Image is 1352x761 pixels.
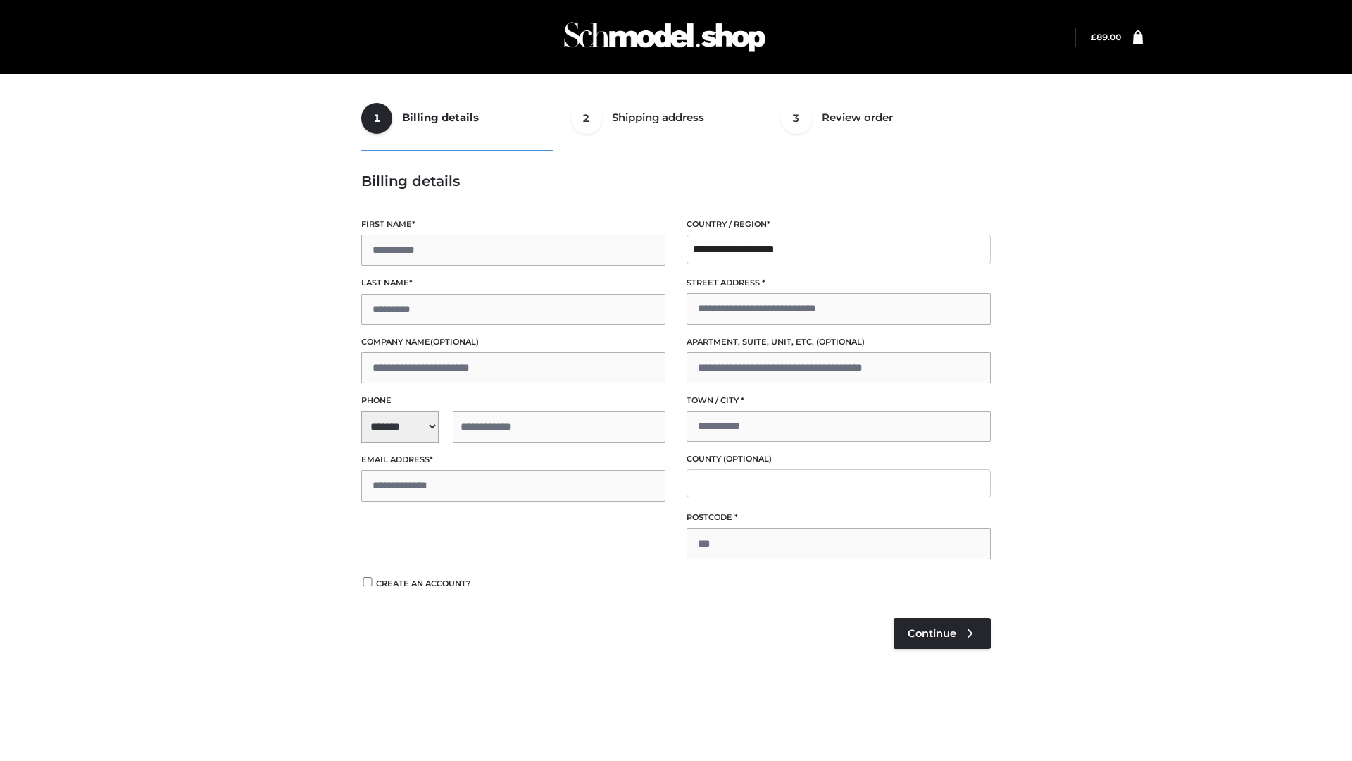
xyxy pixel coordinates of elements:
[1091,32,1121,42] bdi: 89.00
[687,335,991,349] label: Apartment, suite, unit, etc.
[687,218,991,231] label: Country / Region
[361,218,665,231] label: First name
[376,579,471,588] span: Create an account?
[816,337,865,347] span: (optional)
[908,627,956,640] span: Continue
[1091,32,1121,42] a: £89.00
[361,276,665,290] label: Last name
[361,577,374,586] input: Create an account?
[430,337,479,347] span: (optional)
[361,394,665,407] label: Phone
[1091,32,1096,42] span: £
[687,452,991,466] label: County
[687,511,991,524] label: Postcode
[361,335,665,349] label: Company name
[361,453,665,466] label: Email address
[894,618,991,649] a: Continue
[687,276,991,290] label: Street address
[687,394,991,407] label: Town / City
[361,173,991,190] h3: Billing details
[723,454,772,464] span: (optional)
[559,9,770,65] img: Schmodel Admin 964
